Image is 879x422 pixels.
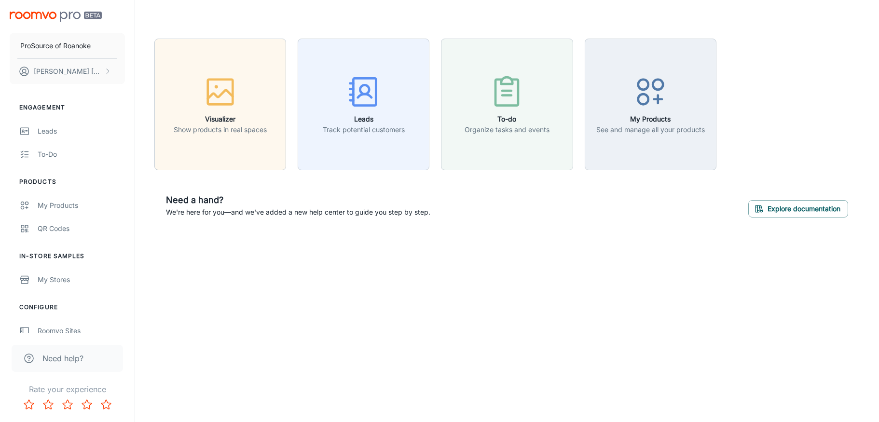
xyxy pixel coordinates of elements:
[596,114,705,124] h6: My Products
[585,39,716,170] button: My ProductsSee and manage all your products
[10,59,125,84] button: [PERSON_NAME] [PERSON_NAME]
[323,124,405,135] p: Track potential customers
[38,126,125,136] div: Leads
[166,193,430,207] h6: Need a hand?
[441,99,573,109] a: To-doOrganize tasks and events
[748,200,848,218] button: Explore documentation
[596,124,705,135] p: See and manage all your products
[38,223,125,234] div: QR Codes
[20,41,91,51] p: ProSource of Roanoke
[323,114,405,124] h6: Leads
[38,149,125,160] div: To-do
[174,124,267,135] p: Show products in real spaces
[465,124,549,135] p: Organize tasks and events
[585,99,716,109] a: My ProductsSee and manage all your products
[38,200,125,211] div: My Products
[748,204,848,213] a: Explore documentation
[154,39,286,170] button: VisualizerShow products in real spaces
[34,66,102,77] p: [PERSON_NAME] [PERSON_NAME]
[10,12,102,22] img: Roomvo PRO Beta
[441,39,573,170] button: To-doOrganize tasks and events
[10,33,125,58] button: ProSource of Roanoke
[166,207,430,218] p: We're here for you—and we've added a new help center to guide you step by step.
[298,99,429,109] a: LeadsTrack potential customers
[465,114,549,124] h6: To-do
[174,114,267,124] h6: Visualizer
[298,39,429,170] button: LeadsTrack potential customers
